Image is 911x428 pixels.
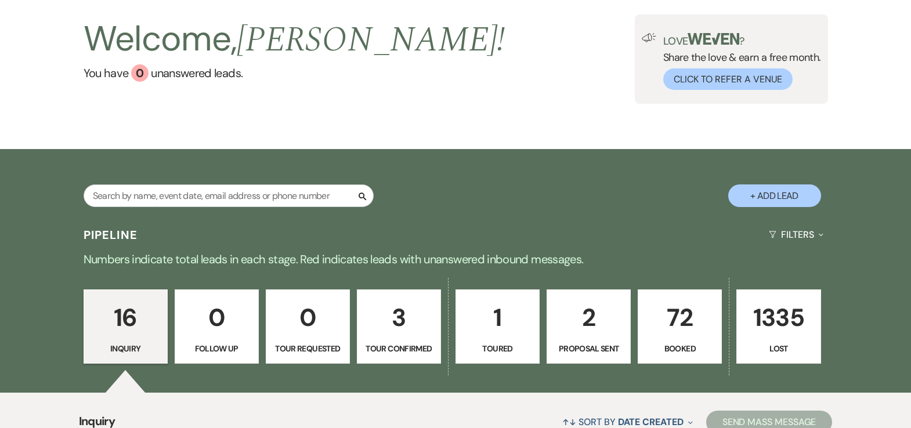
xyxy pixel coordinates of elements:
a: You have 0 unanswered leads. [84,64,505,82]
div: Share the love & earn a free month. [656,33,821,90]
button: Click to Refer a Venue [663,68,793,90]
a: 3Tour Confirmed [357,289,441,364]
p: 2 [554,298,623,337]
p: 1 [463,298,532,337]
a: 1Toured [455,289,540,364]
a: 1335Lost [736,289,820,364]
span: ↑↓ [562,416,576,428]
p: 0 [273,298,342,337]
p: Inquiry [91,342,160,355]
p: 0 [182,298,251,337]
p: Follow Up [182,342,251,355]
a: 0Follow Up [175,289,259,364]
p: 1335 [744,298,813,337]
img: loud-speaker-illustration.svg [642,33,656,42]
input: Search by name, event date, email address or phone number [84,184,374,207]
a: 72Booked [638,289,722,364]
div: 0 [131,64,149,82]
p: Love ? [663,33,821,46]
span: [PERSON_NAME] ! [237,13,505,67]
a: 0Tour Requested [266,289,350,364]
a: 16Inquiry [84,289,168,364]
p: Numbers indicate total leads in each stage. Red indicates leads with unanswered inbound messages. [38,250,873,269]
p: 3 [364,298,433,337]
h3: Pipeline [84,227,138,243]
button: + Add Lead [728,184,821,207]
p: Tour Requested [273,342,342,355]
img: weven-logo-green.svg [688,33,739,45]
h2: Welcome, [84,14,505,64]
p: Proposal Sent [554,342,623,355]
p: Toured [463,342,532,355]
button: Filters [764,219,827,250]
p: 16 [91,298,160,337]
a: 2Proposal Sent [547,289,631,364]
p: Tour Confirmed [364,342,433,355]
p: Lost [744,342,813,355]
span: Date Created [618,416,684,428]
p: 72 [645,298,714,337]
p: Booked [645,342,714,355]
